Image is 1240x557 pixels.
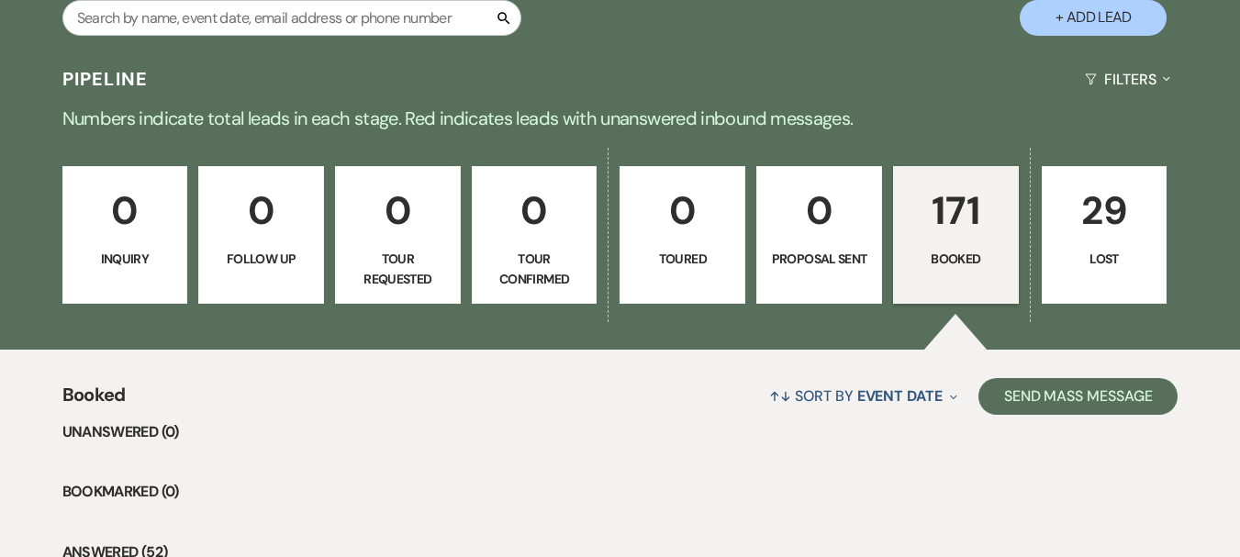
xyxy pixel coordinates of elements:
a: 0Inquiry [62,166,188,304]
span: Booked [62,381,126,420]
li: Unanswered (0) [62,420,1179,444]
a: 0Tour Requested [335,166,461,304]
a: 0Toured [620,166,745,304]
li: Bookmarked (0) [62,480,1179,504]
button: Filters [1078,55,1178,104]
p: 171 [905,180,1007,241]
p: Toured [631,249,733,269]
p: 0 [347,180,449,241]
a: 29Lost [1042,166,1167,304]
p: Tour Requested [347,249,449,290]
a: 0Tour Confirmed [472,166,598,304]
p: Inquiry [74,249,176,269]
a: 0Proposal Sent [756,166,882,304]
p: 0 [74,180,176,241]
span: Event Date [857,386,943,406]
p: 0 [631,180,733,241]
span: ↑↓ [769,386,791,406]
p: Tour Confirmed [484,249,586,290]
p: Booked [905,249,1007,269]
p: 0 [210,180,312,241]
p: Proposal Sent [768,249,870,269]
button: Sort By Event Date [762,372,964,420]
button: Send Mass Message [978,378,1179,415]
p: 0 [484,180,586,241]
p: Follow Up [210,249,312,269]
a: 171Booked [893,166,1019,304]
p: 0 [768,180,870,241]
p: 29 [1054,180,1156,241]
h3: Pipeline [62,66,149,92]
a: 0Follow Up [198,166,324,304]
p: Lost [1054,249,1156,269]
